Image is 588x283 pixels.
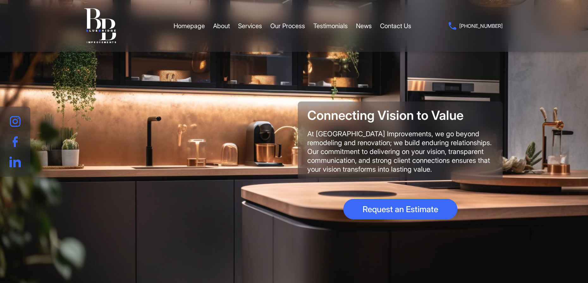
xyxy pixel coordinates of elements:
a: Services [238,16,262,35]
a: Our Process [270,16,305,35]
a: [PHONE_NUMBER] [449,22,503,30]
div: At [GEOGRAPHIC_DATA] Improvements, we go beyond remodeling and renovation; we build enduring rela... [307,129,493,174]
a: About [213,16,230,35]
a: Request an Estimate [343,199,457,219]
h1: Connecting Vision to Value [307,108,493,123]
a: Homepage [174,16,205,35]
span: [PHONE_NUMBER] [459,22,503,30]
a: News [356,16,372,35]
a: Testimonials [313,16,348,35]
a: Contact Us [380,16,411,35]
